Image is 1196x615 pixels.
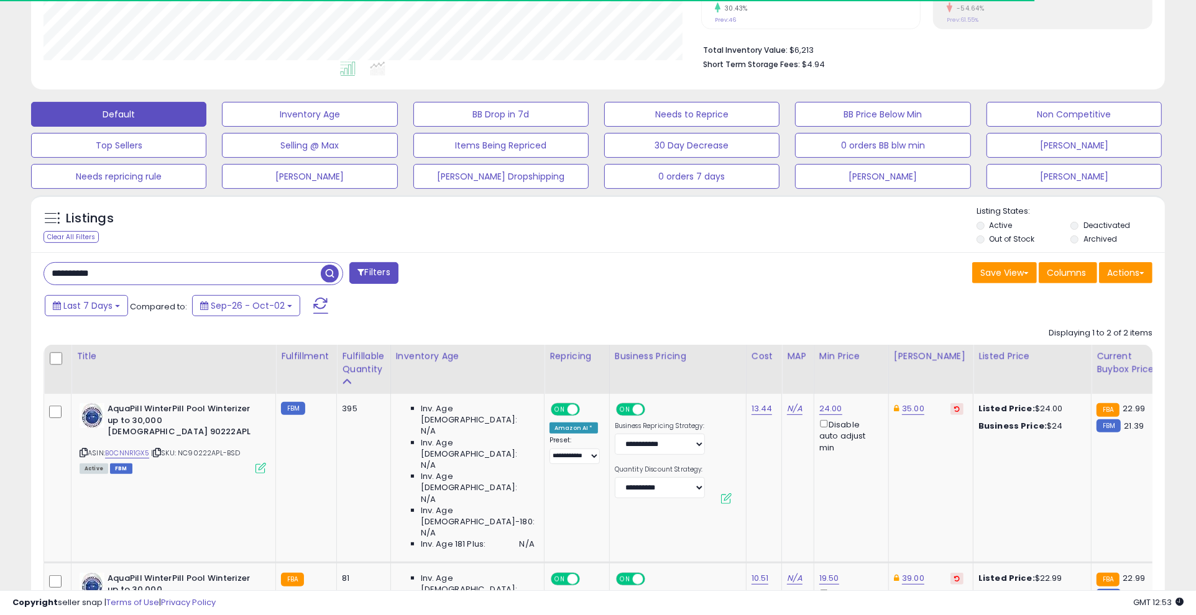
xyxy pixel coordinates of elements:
span: Inv. Age [DEMOGRAPHIC_DATA]: [421,437,535,460]
span: N/A [421,460,436,471]
button: Actions [1099,262,1152,283]
span: 21.39 [1124,420,1144,432]
div: $22.99 [978,573,1082,584]
span: All listings currently available for purchase on Amazon [80,463,108,474]
div: $24 [978,421,1082,432]
span: 22.99 [1123,403,1145,414]
span: Last 7 Days [63,299,113,312]
b: Listed Price: [978,403,1035,414]
small: FBM [281,402,305,415]
a: B0CNNR1GX5 [105,448,149,458]
button: 30 Day Decrease [604,133,780,158]
button: 0 orders BB blw min [795,133,970,158]
div: $24.00 [978,403,1082,414]
div: seller snap | | [12,597,216,609]
a: 10.51 [752,572,769,585]
a: 19.50 [819,572,839,585]
button: Save View [972,262,1037,283]
h5: Listings [66,210,114,227]
label: Deactivated [1083,220,1130,230]
button: 0 orders 7 days [604,164,780,189]
button: Columns [1039,262,1097,283]
small: -54.64% [952,4,985,13]
span: Inv. Age [DEMOGRAPHIC_DATA]-180: [421,505,535,527]
li: $6,213 [703,42,1143,57]
label: Archived [1083,234,1117,244]
div: MAP [787,350,808,363]
button: BB Price Below Min [795,102,970,127]
small: FBA [281,573,304,586]
div: 81 [342,573,380,584]
span: ON [617,404,633,415]
button: Selling @ Max [222,133,397,158]
button: [PERSON_NAME] [987,164,1162,189]
span: N/A [421,426,436,437]
button: [PERSON_NAME] Dropshipping [413,164,589,189]
span: Inv. Age 181 Plus: [421,539,486,550]
button: Filters [349,262,398,284]
span: ON [552,573,568,584]
a: N/A [787,403,802,415]
div: 395 [342,403,380,414]
small: 30.43% [720,4,748,13]
small: Prev: 61.55% [947,16,978,24]
button: Items Being Repriced [413,133,589,158]
div: [PERSON_NAME] [894,350,968,363]
div: Disable auto adjust min [819,417,879,453]
b: AquaPill WinterPill Pool Winterizer up to 30,000 [DEMOGRAPHIC_DATA] 90222APL [108,403,259,441]
span: ON [617,573,633,584]
div: Current Buybox Price [1097,350,1161,376]
span: Inv. Age [DEMOGRAPHIC_DATA]: [421,471,535,493]
div: Business Pricing [615,350,741,363]
div: Cost [752,350,777,363]
label: Out of Stock [989,234,1034,244]
label: Active [989,220,1012,230]
a: 24.00 [819,403,842,415]
div: Amazon AI * [550,422,598,434]
span: ON [552,404,568,415]
button: Needs to Reprice [604,102,780,127]
div: Listed Price [978,350,1086,363]
a: N/A [787,572,802,585]
button: BB Drop in 7d [413,102,589,127]
img: 51tJL3T0xGL._SL40_.jpg [80,573,104,598]
span: 2025-10-10 12:53 GMT [1133,596,1184,608]
b: Total Inventory Value: [703,45,788,55]
span: Compared to: [130,301,187,312]
div: ASIN: [80,403,266,472]
small: FBM [1097,419,1121,432]
span: N/A [421,527,436,539]
button: Needs repricing rule [31,164,206,189]
span: Inv. Age [DEMOGRAPHIC_DATA]: [421,403,535,426]
small: FBA [1097,403,1120,417]
small: Prev: 46 [715,16,736,24]
button: [PERSON_NAME] [987,133,1162,158]
span: Columns [1047,266,1086,279]
strong: Copyright [12,596,58,608]
div: Repricing [550,350,604,363]
label: Quantity Discount Strategy: [615,465,705,474]
button: Inventory Age [222,102,397,127]
button: Sep-26 - Oct-02 [192,295,300,316]
div: Displaying 1 to 2 of 2 items [1049,327,1152,339]
span: N/A [421,494,436,505]
img: 51tJL3T0xGL._SL40_.jpg [80,403,104,428]
span: N/A [520,539,535,550]
span: Inv. Age [DEMOGRAPHIC_DATA]: [421,573,535,595]
p: Listing States: [977,206,1165,217]
button: Default [31,102,206,127]
b: Listed Price: [978,572,1035,584]
button: [PERSON_NAME] [222,164,397,189]
span: | SKU: NC90222APL-BSD [151,448,241,458]
small: FBA [1097,573,1120,586]
div: Min Price [819,350,883,363]
div: Preset: [550,436,600,464]
span: $4.94 [802,58,825,70]
a: 39.00 [902,572,924,585]
div: Title [76,350,270,363]
b: Business Price: [978,420,1047,432]
b: Short Term Storage Fees: [703,59,800,70]
label: Business Repricing Strategy: [615,422,705,430]
span: OFF [578,404,598,415]
button: Last 7 Days [45,295,128,316]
